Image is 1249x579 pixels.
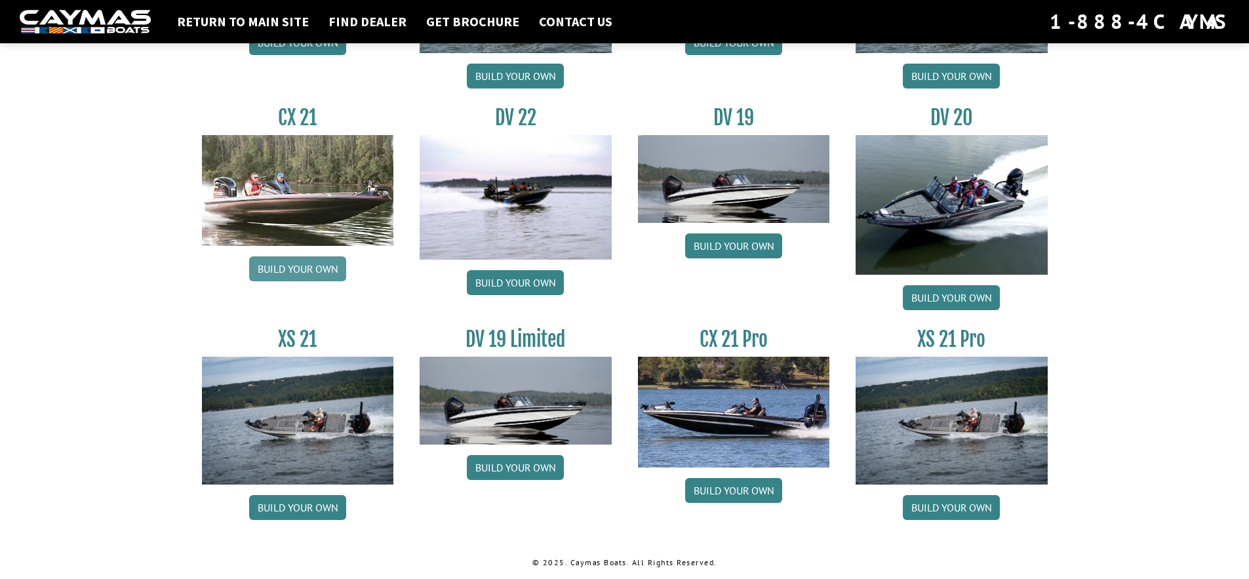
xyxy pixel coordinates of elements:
[903,64,1000,89] a: Build your own
[638,106,830,130] h3: DV 19
[202,327,394,351] h3: XS 21
[20,10,151,34] img: white-logo-c9c8dbefe5ff5ceceb0f0178aa75bf4bb51f6bca0971e226c86eb53dfe498488.png
[322,13,413,30] a: Find Dealer
[685,478,782,503] a: Build your own
[638,357,830,467] img: CX-21Pro_thumbnail.jpg
[903,285,1000,310] a: Build your own
[420,13,526,30] a: Get Brochure
[202,106,394,130] h3: CX 21
[202,135,394,245] img: CX21_thumb.jpg
[1050,7,1229,36] div: 1-888-4CAYMAS
[638,135,830,223] img: dv-19-ban_from_website_for_caymas_connect.png
[685,233,782,258] a: Build your own
[856,327,1048,351] h3: XS 21 Pro
[249,495,346,520] a: Build your own
[467,270,564,295] a: Build your own
[532,13,619,30] a: Contact Us
[249,256,346,281] a: Build your own
[202,557,1048,569] p: © 2025. Caymas Boats. All Rights Reserved.
[420,135,612,260] img: DV22_original_motor_cropped_for_caymas_connect.jpg
[467,64,564,89] a: Build your own
[856,106,1048,130] h3: DV 20
[170,13,315,30] a: Return to main site
[856,135,1048,275] img: DV_20_from_website_for_caymas_connect.png
[638,327,830,351] h3: CX 21 Pro
[420,327,612,351] h3: DV 19 Limited
[420,106,612,130] h3: DV 22
[420,357,612,445] img: dv-19-ban_from_website_for_caymas_connect.png
[903,495,1000,520] a: Build your own
[856,357,1048,485] img: XS_21_thumbnail.jpg
[467,455,564,480] a: Build your own
[202,357,394,485] img: XS_21_thumbnail.jpg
